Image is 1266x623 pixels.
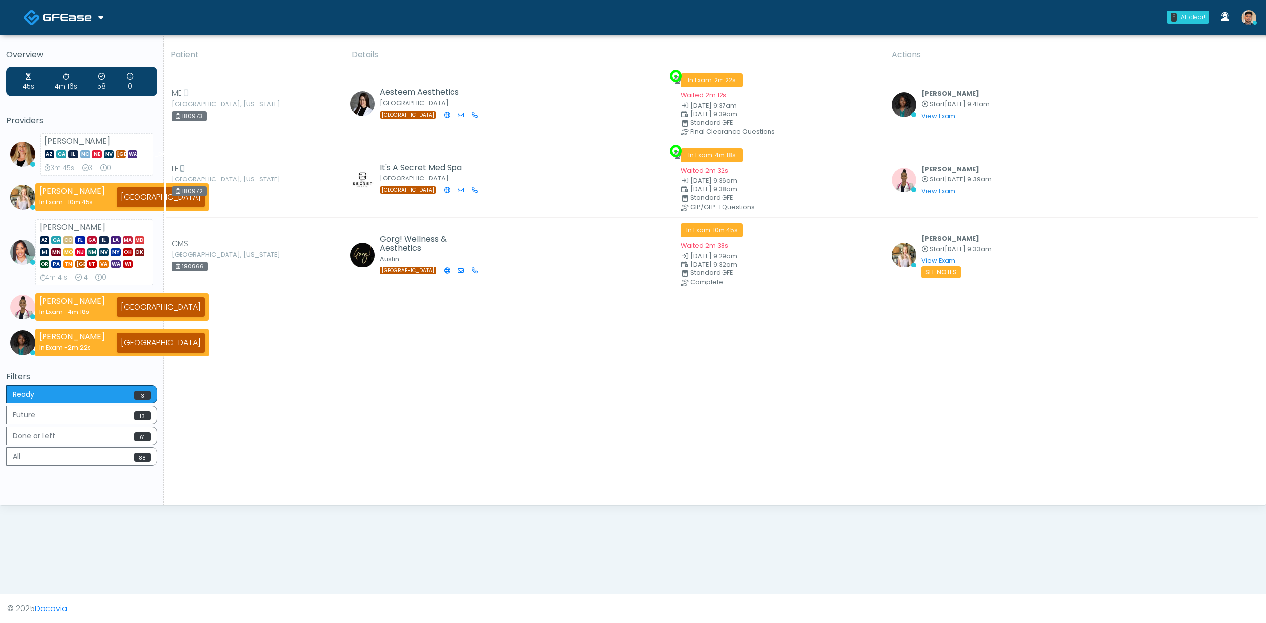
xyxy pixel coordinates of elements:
[40,236,49,244] span: AZ
[921,266,961,278] small: See Notes
[1241,10,1256,25] img: Kenner Medina
[10,295,35,319] img: Janaira Villalobos
[40,222,105,233] strong: [PERSON_NAME]
[350,167,375,191] img: Amanda Creel
[10,240,35,265] img: Jennifer Ekeh
[930,245,945,253] span: Start
[921,187,955,195] a: View Exam
[886,43,1258,67] th: Actions
[681,186,880,193] small: Scheduled Time
[68,308,89,316] span: 4m 18s
[40,273,67,283] div: 4m 41s
[945,175,992,183] span: [DATE] 9:39am
[104,150,114,158] span: NV
[165,43,346,67] th: Patient
[1171,13,1177,22] div: 0
[24,1,103,33] a: Docovia
[690,260,737,268] span: [DATE] 9:32am
[134,411,151,420] span: 13
[681,166,728,175] small: Waited 2m 32s
[68,198,93,206] span: 10m 45s
[35,603,67,614] a: Docovia
[921,112,955,120] a: View Exam
[99,260,109,268] span: VA
[6,427,157,445] button: Done or Left61
[681,148,743,162] span: In Exam ·
[51,248,61,256] span: MN
[1161,7,1215,28] a: 0 All clear!
[111,248,121,256] span: NY
[123,236,133,244] span: MA
[715,151,736,159] span: 4m 18s
[75,248,85,256] span: NJ
[346,43,886,67] th: Details
[945,100,990,108] span: [DATE] 9:41am
[921,101,990,108] small: Started at
[380,99,449,107] small: [GEOGRAPHIC_DATA]
[380,163,466,172] h5: It's A Secret Med Spa
[380,186,436,194] span: [GEOGRAPHIC_DATA]
[87,260,97,268] span: UT
[39,331,105,342] strong: [PERSON_NAME]
[892,243,916,267] img: Cameron Ellis
[930,175,945,183] span: Start
[128,150,137,158] span: WA
[111,236,121,244] span: LA
[24,9,40,26] img: Docovia
[172,101,226,107] small: [GEOGRAPHIC_DATA], [US_STATE]
[43,12,92,22] img: Docovia
[6,372,157,381] h5: Filters
[63,248,73,256] span: MO
[690,120,889,126] div: Standard GFE
[39,295,105,307] strong: [PERSON_NAME]
[690,204,889,210] div: GIP/GLP-1 Questions
[95,273,106,283] div: 0
[63,260,73,268] span: TN
[713,226,738,234] span: 10m 45s
[45,135,110,147] strong: [PERSON_NAME]
[681,262,880,268] small: Scheduled Time
[380,235,466,253] h5: Gorg! Wellness & Aesthetics
[380,174,449,182] small: [GEOGRAPHIC_DATA]
[380,88,466,97] h5: Aesteem Aesthetics
[135,248,144,256] span: OK
[6,385,157,403] button: Ready3
[681,91,726,99] small: Waited 2m 12s
[6,116,157,125] h5: Providers
[45,150,54,158] span: AZ
[75,260,85,268] span: [GEOGRAPHIC_DATA]
[690,101,737,110] span: [DATE] 9:37am
[51,236,61,244] span: CA
[681,73,743,87] span: In Exam ·
[127,72,133,91] div: 0
[681,178,880,184] small: Date Created
[111,260,121,268] span: WA
[892,168,916,192] img: Janaira Villalobos
[921,177,992,183] small: Started at
[97,72,106,91] div: 58
[51,260,61,268] span: PA
[6,406,157,424] button: Future13
[87,248,97,256] span: NM
[63,236,73,244] span: CO
[172,88,182,99] span: ME
[116,150,126,158] span: [GEOGRAPHIC_DATA]
[172,262,208,271] div: 180966
[39,343,105,352] div: In Exam -
[690,195,889,201] div: Standard GFE
[123,260,133,268] span: WI
[690,279,889,285] div: Complete
[921,89,979,98] b: [PERSON_NAME]
[681,111,880,118] small: Scheduled Time
[1181,13,1205,22] div: All clear!
[87,236,97,244] span: GA
[39,185,105,197] strong: [PERSON_NAME]
[350,243,375,267] img: Andrew Moniz
[117,297,205,317] div: [GEOGRAPHIC_DATA]
[921,246,992,253] small: Started at
[10,185,35,210] img: Cameron Ellis
[6,385,157,468] div: Basic example
[134,453,151,462] span: 88
[56,150,66,158] span: CA
[99,248,109,256] span: NV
